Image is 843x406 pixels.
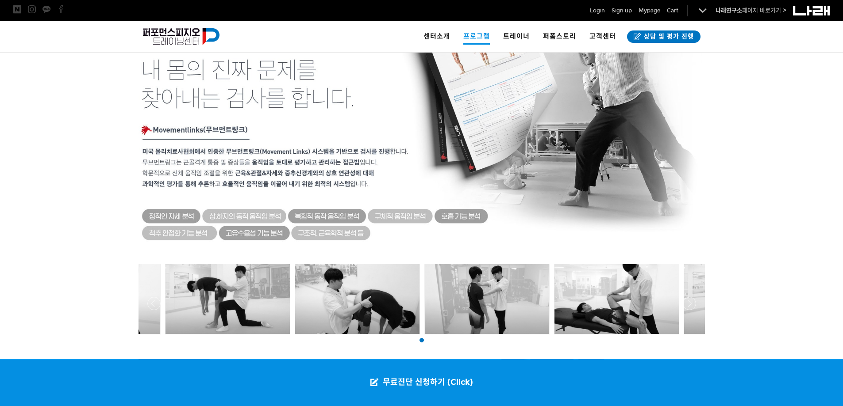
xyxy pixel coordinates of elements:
a: 트레이너 [497,21,536,52]
a: Mypage [639,6,660,15]
a: Cart [667,6,678,15]
a: 센터소개 [417,21,457,52]
span: 고객센터 [589,32,616,40]
strong: 나래연구소 [716,7,742,14]
span: 상담 및 평가 진행 [641,32,694,41]
span: 트레이너 [503,32,530,40]
a: 상담 및 평가 진행 [627,30,701,43]
span: 센터소개 [423,32,450,40]
a: 퍼폼스토리 [536,21,583,52]
a: 고객센터 [583,21,623,52]
span: 프로그램 [463,29,490,45]
a: Sign up [612,6,632,15]
a: 무료진단 신청하기 (Click) [362,359,482,406]
a: Login [590,6,605,15]
a: 프로그램 [457,21,497,52]
span: 퍼폼스토리 [543,32,576,40]
a: 나래연구소페이지 바로가기 > [716,7,786,14]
